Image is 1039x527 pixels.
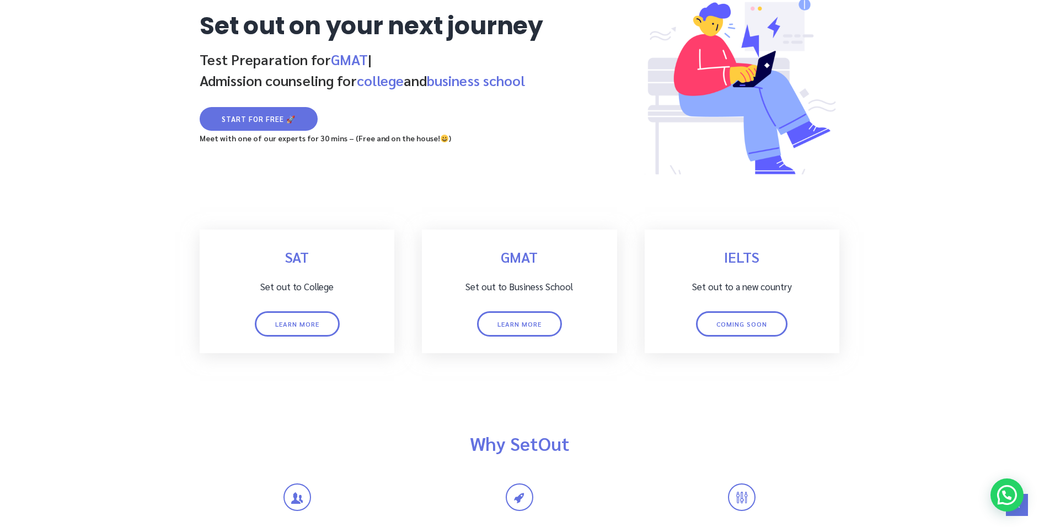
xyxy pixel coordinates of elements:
p: Set out to Business School [438,278,600,295]
h2: Test Preparation for [200,49,617,70]
span: SAT [285,247,309,266]
a: Learn more [477,311,562,337]
div: tatsu-icon-users [200,483,394,511]
h4: Admission counseling for and [200,70,617,91]
span: GMAT [501,247,538,266]
span: IELTS [724,247,759,266]
span: business school [427,71,525,89]
a: Coming soon [696,311,788,337]
p: Set out to College [216,278,378,295]
img: 😀 [441,135,448,142]
span: | [368,50,372,68]
div: tatsu-icon-rocket [422,483,617,511]
span: Why SetOut [470,431,570,455]
span: Set out on your next journey [200,9,543,42]
span: GMAT [331,50,368,68]
div: tatsu-icon-params [645,483,839,511]
span: college [357,71,404,89]
strong: Meet with one of our experts for 30 mins – (Free and on the house! ) [200,133,451,143]
a: Learn more [255,311,340,337]
p: Set out to a new country [661,278,823,295]
a: start for free 🚀 [200,107,318,131]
